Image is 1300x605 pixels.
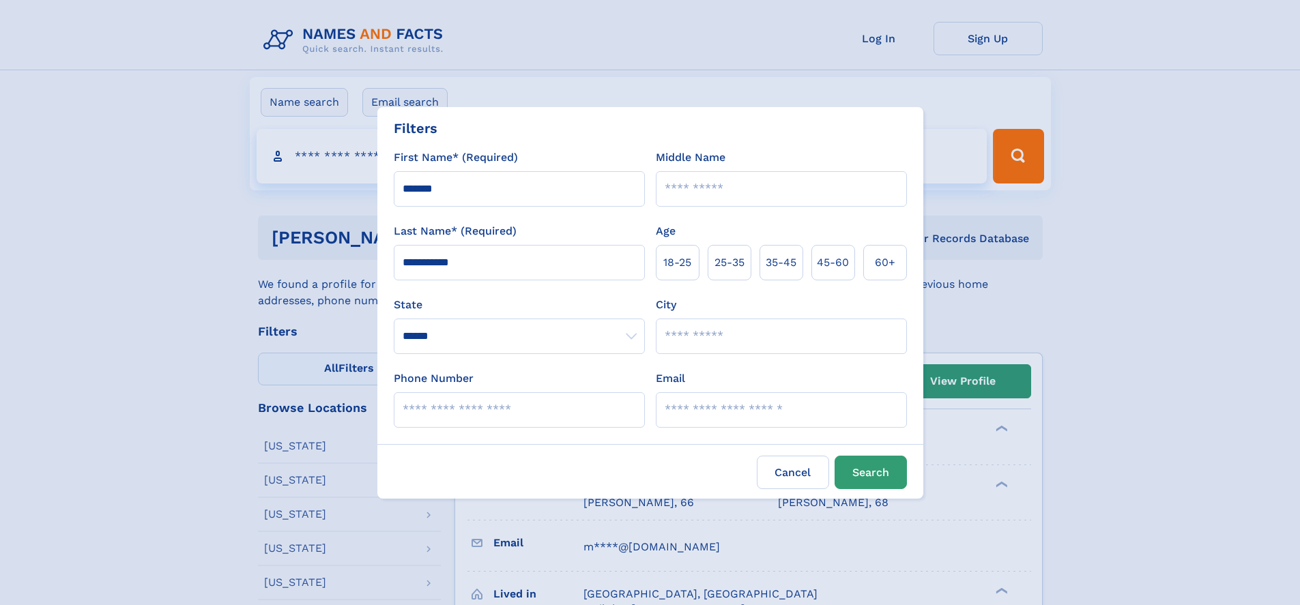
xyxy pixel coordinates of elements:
[835,456,907,489] button: Search
[663,254,691,271] span: 18‑25
[394,149,518,166] label: First Name* (Required)
[757,456,829,489] label: Cancel
[817,254,849,271] span: 45‑60
[656,370,685,387] label: Email
[394,370,474,387] label: Phone Number
[714,254,745,271] span: 25‑35
[656,223,676,239] label: Age
[766,254,796,271] span: 35‑45
[656,149,725,166] label: Middle Name
[394,223,517,239] label: Last Name* (Required)
[875,254,895,271] span: 60+
[656,297,676,313] label: City
[394,297,645,313] label: State
[394,118,437,138] div: Filters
